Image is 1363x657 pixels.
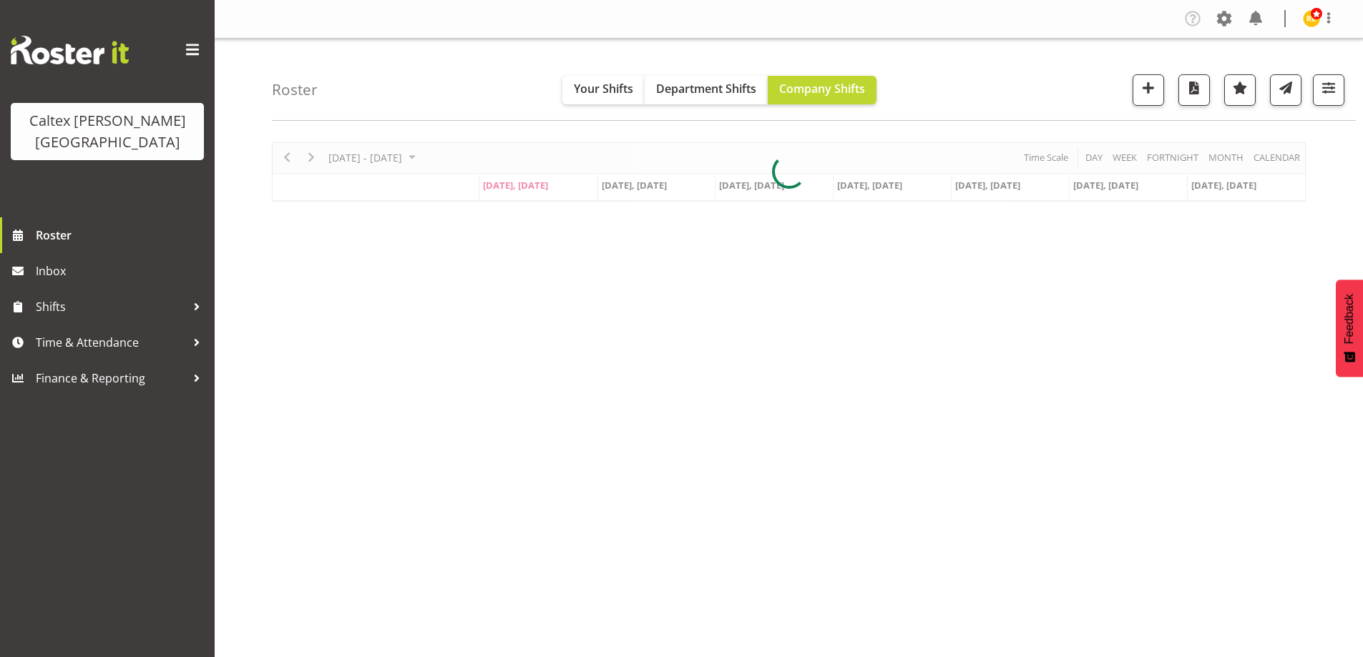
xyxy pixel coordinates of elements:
[1336,280,1363,377] button: Feedback - Show survey
[645,76,768,104] button: Department Shifts
[1133,74,1164,106] button: Add a new shift
[36,296,186,317] span: Shifts
[779,81,865,97] span: Company Shifts
[36,224,207,246] span: Roster
[1224,74,1256,106] button: Highlight an important date within the roster.
[656,81,756,97] span: Department Shifts
[25,110,190,153] div: Caltex [PERSON_NAME][GEOGRAPHIC_DATA]
[36,332,186,353] span: Time & Attendance
[11,36,129,64] img: Rosterit website logo
[1343,294,1356,344] span: Feedback
[768,76,876,104] button: Company Shifts
[1270,74,1301,106] button: Send a list of all shifts for the selected filtered period to all rostered employees.
[272,81,318,98] h4: Roster
[1178,74,1210,106] button: Download a PDF of the roster according to the set date range.
[562,76,645,104] button: Your Shifts
[36,367,186,389] span: Finance & Reporting
[36,260,207,282] span: Inbox
[574,81,633,97] span: Your Shifts
[1303,10,1320,27] img: reece-lewis10949.jpg
[1313,74,1344,106] button: Filter Shifts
